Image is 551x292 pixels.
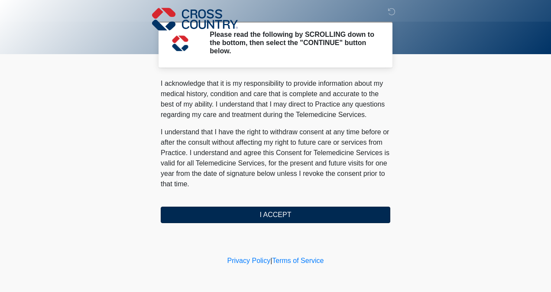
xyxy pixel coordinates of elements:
[161,127,390,189] p: I understand that I have the right to withdraw consent at any time before or after the consult wi...
[227,257,271,264] a: Privacy Policy
[272,257,324,264] a: Terms of Service
[152,6,238,32] img: Cross Country Logo
[161,78,390,120] p: I acknowledge that it is my responsibility to provide information about my medical history, condi...
[167,30,193,56] img: Agent Avatar
[210,30,377,55] h2: Please read the following by SCROLLING down to the bottom, then select the "CONTINUE" button below.
[270,257,272,264] a: |
[161,207,390,223] button: I ACCEPT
